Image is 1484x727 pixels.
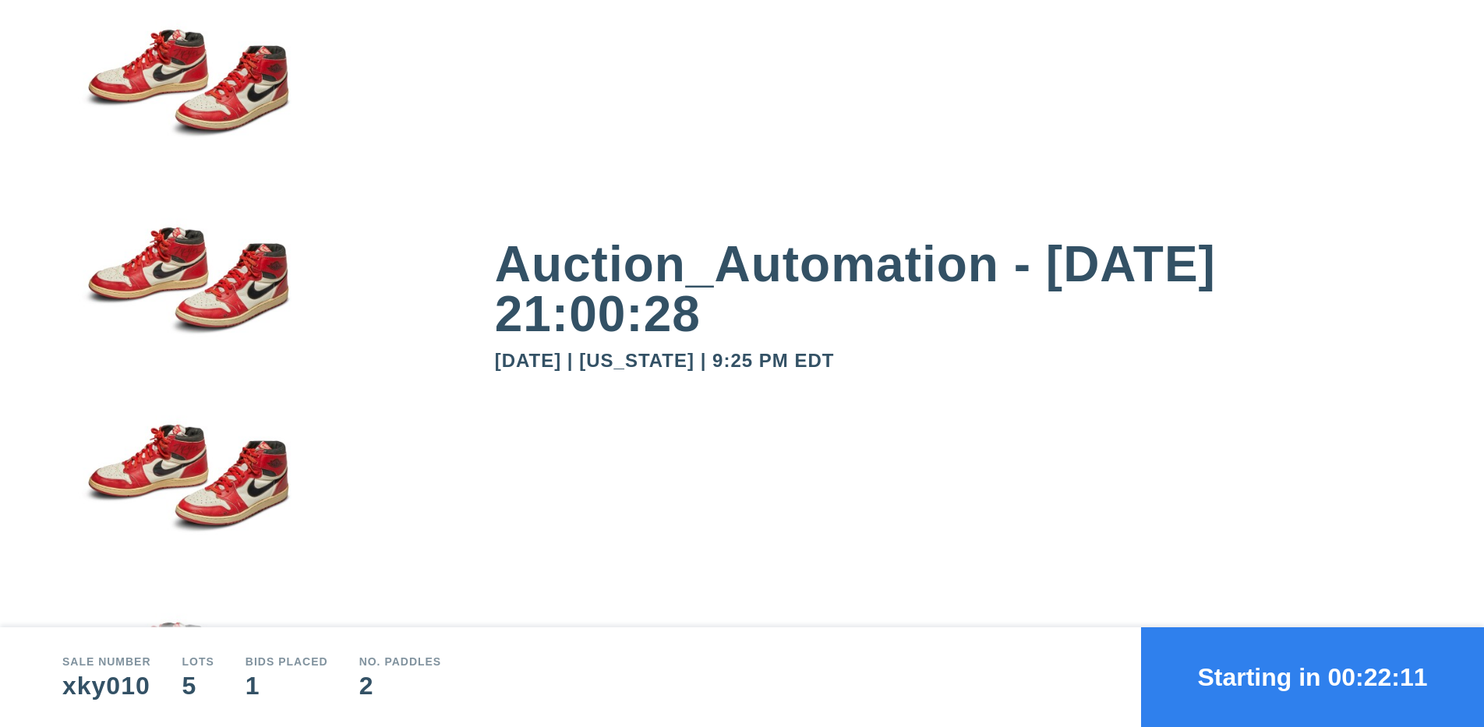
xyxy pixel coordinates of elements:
[495,239,1422,339] div: Auction_Automation - [DATE] 21:00:28
[62,201,312,399] img: small
[246,673,328,698] div: 1
[182,673,214,698] div: 5
[359,656,442,667] div: No. Paddles
[62,673,151,698] div: xky010
[1141,627,1484,727] button: Starting in 00:22:11
[246,656,328,667] div: Bids Placed
[359,673,442,698] div: 2
[62,656,151,667] div: Sale number
[62,3,312,201] img: small
[182,656,214,667] div: Lots
[62,398,312,596] img: small
[495,351,1422,370] div: [DATE] | [US_STATE] | 9:25 PM EDT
